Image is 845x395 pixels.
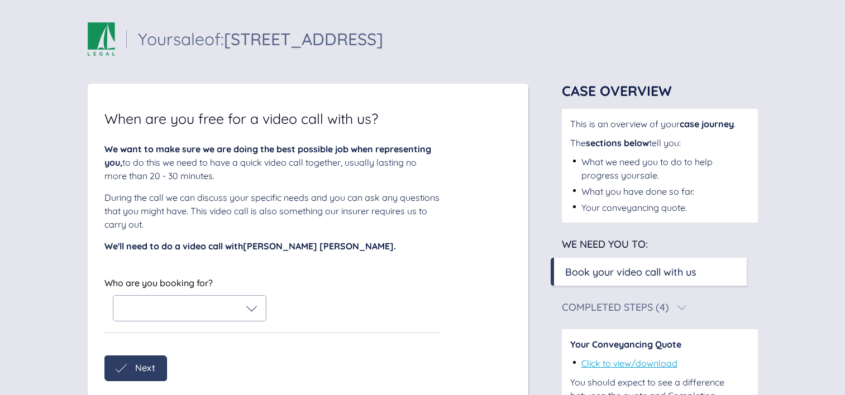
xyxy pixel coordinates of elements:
[581,155,749,182] div: What we need you to do to help progress your sale .
[680,118,734,129] span: case journey
[104,143,431,168] span: We want to make sure we are doing the best possible job when representing you,
[104,112,378,126] span: When are you free for a video call with us?
[104,142,440,182] div: to do this we need to have a quick video call together, usually lasting no more than 20 - 30 minu...
[135,363,155,373] span: Next
[565,264,696,280] div: Book your video call with us
[570,117,749,131] div: This is an overview of your .
[581,358,677,369] a: Click to view/download
[104,191,440,231] div: During the call we can discuss your specific needs and you can ask any questions that you might h...
[138,31,383,47] div: Your sale of:
[570,136,749,150] div: The tell you:
[586,137,649,148] span: sections below
[224,28,383,50] span: [STREET_ADDRESS]
[570,339,681,350] span: Your Conveyancing Quote
[562,302,669,312] div: Completed Steps (4)
[581,185,694,198] div: What you have done so far.
[581,201,687,214] div: Your conveyancing quote.
[104,240,396,252] span: We'll need to do a video call with [PERSON_NAME] [PERSON_NAME] .
[562,238,648,251] span: We need you to:
[104,277,213,288] span: Who are you booking for?
[562,82,672,99] span: Case Overview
